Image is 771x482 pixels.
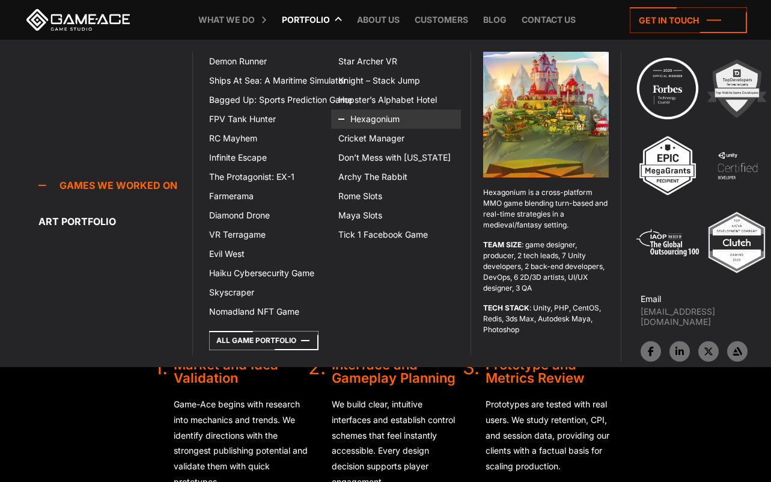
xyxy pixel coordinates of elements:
[331,167,461,187] a: Archy The Rabbit
[331,187,461,206] a: Rome Slots
[202,187,332,206] a: Farmerama
[486,358,617,385] div: Prototype and Metrics Review
[38,209,192,233] a: Art portfolio
[635,55,701,122] img: Technology council badge program ace 2025 game ace
[202,90,332,110] a: Bagged Up: Sports Prediction Game
[202,167,332,187] a: The Protagonist: EX-1
[202,71,332,90] a: Ships At Sea: A Maritime Simulator
[38,173,192,197] a: Games we worked on
[202,129,332,148] a: RC Mayhem
[331,225,461,244] a: Tick 1 Facebook Game
[704,55,770,122] img: 2
[704,209,770,276] img: Top ar vr development company gaming 2025 game ace
[202,302,332,321] a: Nomadland NFT Game
[483,303,609,335] p: : Unity, PHP, CentOS, Redis, 3ds Max, Autodesk Maya, Photoshop
[630,7,747,33] a: Get in touch
[202,110,332,129] a: FPV Tank Hunter
[202,283,332,302] a: Skyscraper
[641,306,771,327] a: [EMAIL_ADDRESS][DOMAIN_NAME]
[635,132,701,199] img: 3
[331,129,461,148] a: Cricket Manager
[704,132,770,199] img: 4
[483,303,529,312] strong: TECH STACK
[483,187,609,230] p: Hexagonium is a cross-platform MMO game blending turn-based and real-time strategies in a medieva...
[209,331,318,350] a: All Game Portfolio
[331,52,461,71] a: Star Archer VR
[331,90,461,110] a: Hopster’s Alphabet Hotel
[483,239,609,294] p: : game designer, producer, 2 tech leads, 7 Unity developers, 2 back-end developers, DevOps, 6 2D/...
[331,110,461,129] a: Hexagonium
[331,206,461,225] a: Maya Slots
[483,52,609,178] img: Hexagonium game top menu
[202,225,332,244] a: VR Terragame
[483,240,522,249] strong: TEAM SIZE
[332,358,463,385] div: Interface and Gameplay Planning
[641,294,661,304] strong: Email
[635,209,701,276] img: 5
[486,397,617,474] p: Prototypes are tested with real users. We study retention, CPI, and session data, providing our c...
[202,148,332,167] a: Infinite Escape
[202,52,332,71] a: Demon Runner
[331,71,461,90] a: Knight – Stack Jump
[202,264,332,283] a: Haiku Cybersecurity Game
[174,358,309,385] div: Market and Idea Validation
[202,244,332,264] a: Evil West
[202,206,332,225] a: Diamond Drone
[331,148,461,167] a: Don’t Mess with [US_STATE]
